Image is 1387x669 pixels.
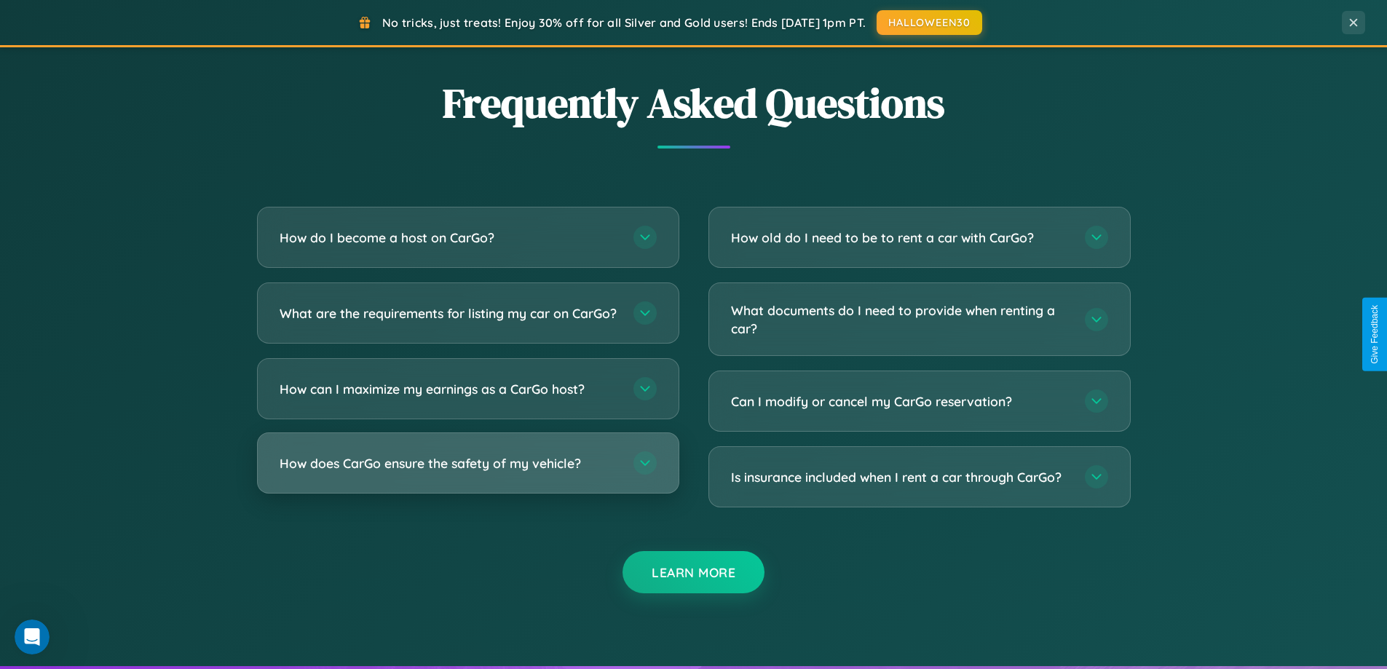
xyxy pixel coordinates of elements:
h3: What documents do I need to provide when renting a car? [731,301,1070,337]
h2: Frequently Asked Questions [257,75,1131,131]
h3: How does CarGo ensure the safety of my vehicle? [280,454,619,472]
iframe: Intercom live chat [15,619,50,654]
span: No tricks, just treats! Enjoy 30% off for all Silver and Gold users! Ends [DATE] 1pm PT. [382,15,866,30]
h3: How old do I need to be to rent a car with CarGo? [731,229,1070,247]
h3: What are the requirements for listing my car on CarGo? [280,304,619,322]
h3: How do I become a host on CarGo? [280,229,619,247]
button: Learn More [623,551,764,593]
div: Give Feedback [1370,305,1380,364]
h3: How can I maximize my earnings as a CarGo host? [280,380,619,398]
button: HALLOWEEN30 [877,10,982,35]
h3: Is insurance included when I rent a car through CarGo? [731,468,1070,486]
h3: Can I modify or cancel my CarGo reservation? [731,392,1070,411]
